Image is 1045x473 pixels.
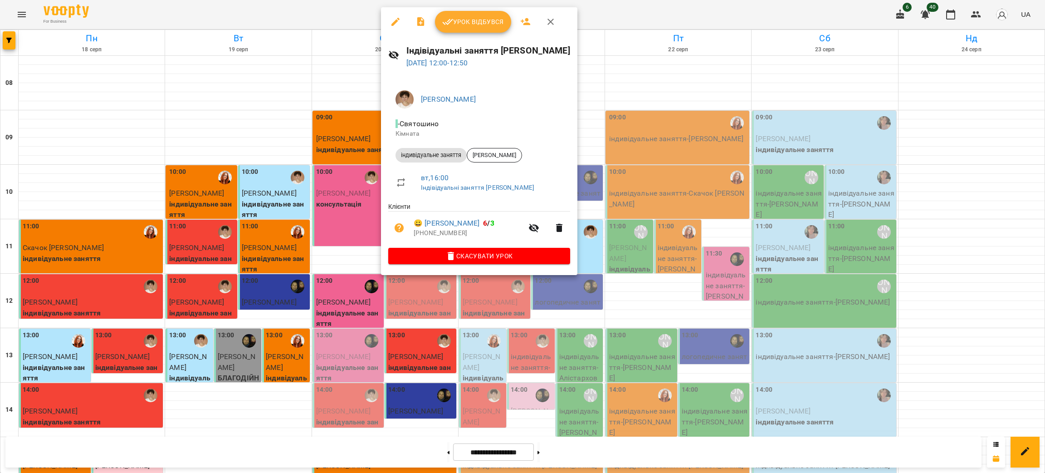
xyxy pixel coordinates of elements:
[388,202,570,247] ul: Клієнти
[388,248,570,264] button: Скасувати Урок
[388,217,410,239] button: Візит ще не сплачено. Додати оплату?
[467,151,522,159] span: [PERSON_NAME]
[406,44,570,58] h6: Індівідуальні заняття [PERSON_NAME]
[396,151,467,159] span: індивідуальне заняття
[421,173,449,182] a: вт , 16:00
[421,95,476,103] a: [PERSON_NAME]
[483,219,487,227] span: 6
[467,148,522,163] div: [PERSON_NAME]
[442,16,504,27] span: Урок відбувся
[396,129,563,138] p: Кімната
[396,119,441,128] span: - Святошино
[406,59,468,67] a: [DATE] 12:00-12:50
[396,90,414,108] img: 31d4c4074aa92923e42354039cbfc10a.jpg
[414,229,523,238] p: [PHONE_NUMBER]
[483,219,494,227] b: /
[435,11,511,33] button: Урок відбувся
[421,184,534,191] a: Індівідуальні заняття [PERSON_NAME]
[396,251,563,261] span: Скасувати Урок
[414,218,479,229] a: 😀 [PERSON_NAME]
[490,219,494,227] span: 3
